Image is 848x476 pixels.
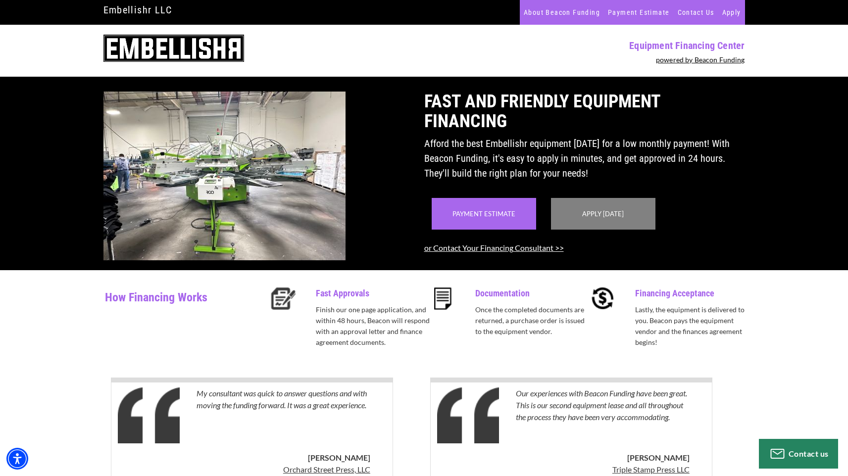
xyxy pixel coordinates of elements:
[434,287,451,310] img: Documentation
[452,210,515,218] a: Payment Estimate
[316,287,430,299] p: Fast Approvals
[612,464,690,476] p: Triple Stamp Press LLC
[424,136,745,181] p: Afford the best Embellishr equipment [DATE] for a low monthly payment! With Beacon Funding, it's ...
[308,453,370,462] b: [PERSON_NAME]
[475,304,590,337] p: Once the completed documents are returned, a purchase order is issued to the equipment vendor.
[759,439,838,469] button: Contact us
[635,287,749,299] p: Financing Acceptance
[118,387,180,443] img: Quotes
[103,35,245,62] img: logo
[197,387,370,447] p: My consultant was quick to answer questions and with moving the funding forward. It was a great e...
[582,210,624,218] a: Apply [DATE]
[475,287,590,299] p: Documentation
[103,1,172,18] a: Embellishr LLC
[424,243,564,252] a: or Contact Your Financing Consultant >>
[516,387,690,447] p: Our experiences with Beacon Funding have been great. This is our second equipment lease and all t...
[105,287,265,320] p: How Financing Works
[316,304,430,348] p: Finish our one page application, and within 48 hours, Beacon will respond with an approval letter...
[430,40,745,51] p: Equipment Financing Center
[627,453,690,462] b: [PERSON_NAME]
[283,464,370,476] p: Orchard Street Press, LLC
[789,449,829,458] span: Contact us
[103,170,346,180] a: embellishr.com - open in a new tab
[635,304,749,348] p: Lastly, the equipment is delivered to you. Beacon pays the equipment vendor and the finances agre...
[6,448,28,470] div: Accessibility Menu
[424,92,745,131] p: Fast and Friendly Equipment Financing
[271,287,296,310] img: Fast Approvals
[437,387,499,443] img: Quotes
[656,55,745,64] a: powered by Beacon Funding - open in a new tab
